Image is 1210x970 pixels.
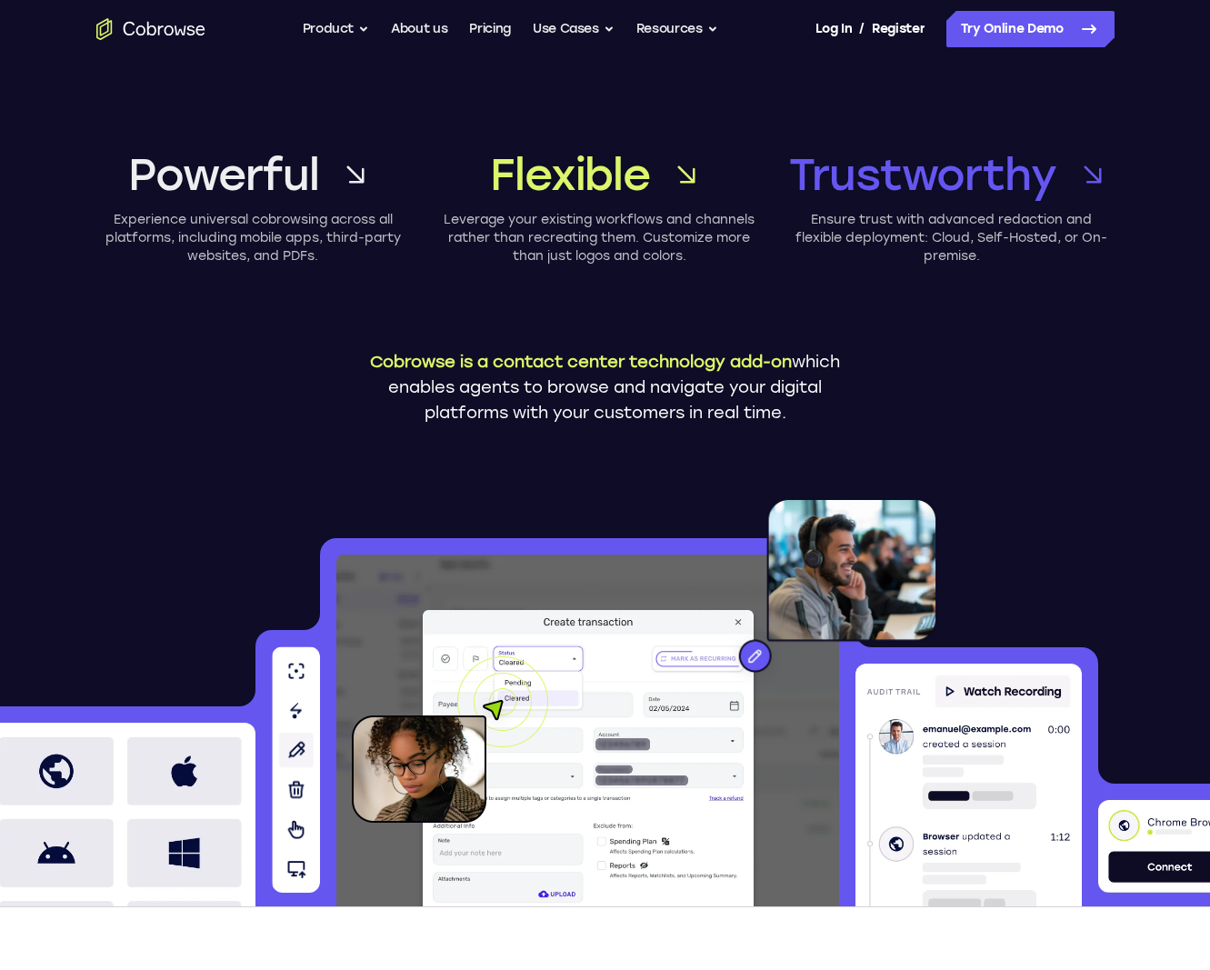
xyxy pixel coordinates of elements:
[946,11,1115,47] a: Try Online Demo
[443,145,756,204] a: Flexible
[859,18,865,40] span: /
[443,211,756,265] p: Leverage your existing workflows and channels rather than recreating them. Customize more than ju...
[789,211,1115,265] p: Ensure trust with advanced redaction and flexible deployment: Cloud, Self-Hosted, or On-premise.
[272,646,320,893] img: Agent tools
[636,11,718,47] button: Resources
[355,349,855,425] p: which enables agents to browse and navigate your digital platforms with your customers in real time.
[415,606,761,906] img: Agent and customer interacting during a co-browsing session
[872,11,925,47] a: Register
[1098,800,1210,893] img: Device info with connect button
[96,211,410,265] p: Experience universal cobrowsing across all platforms, including mobile apps, third-party websites...
[303,11,370,47] button: Product
[96,18,205,40] a: Go to the home page
[533,11,615,47] button: Use Cases
[789,145,1115,204] a: Trustworthy
[855,664,1082,906] img: Audit trail
[789,145,1056,204] span: Trustworthy
[336,555,840,906] img: Blurry app dashboard
[391,11,447,47] a: About us
[352,656,548,823] img: A customer holding their phone
[96,145,410,204] a: Powerful
[469,11,511,47] a: Pricing
[370,352,792,372] span: Cobrowse is a contact center technology add-on
[128,145,318,204] span: Powerful
[655,498,937,691] img: An agent with a headset
[815,11,852,47] a: Log In
[490,145,649,204] span: Flexible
